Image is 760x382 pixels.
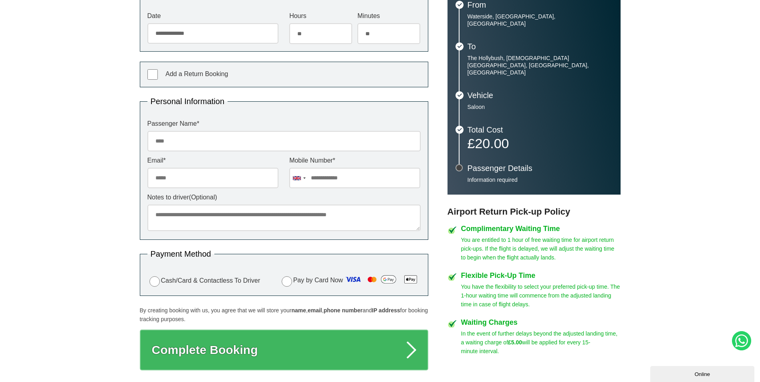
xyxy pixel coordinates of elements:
p: £ [468,138,613,149]
div: United Kingdom: +44 [290,168,308,188]
input: Pay by Card Now [282,276,292,287]
input: Add a Return Booking [147,69,158,80]
label: Minutes [357,13,420,19]
h3: Vehicle [468,91,613,99]
span: 20.00 [475,136,509,151]
strong: name [291,307,306,314]
label: Date [147,13,278,19]
button: Complete Booking [140,330,428,370]
p: Information required [468,176,613,183]
h4: Waiting Charges [461,319,621,326]
strong: £5.00 [508,339,522,346]
legend: Personal Information [147,97,228,105]
h4: Complimentary Waiting Time [461,225,621,232]
strong: email [308,307,322,314]
p: By creating booking with us, you agree that we will store your , , and for booking tracking purpo... [140,306,428,324]
legend: Payment Method [147,250,214,258]
p: You are entitled to 1 hour of free waiting time for airport return pick-ups. If the flight is del... [461,235,621,262]
label: Cash/Card & Contactless To Driver [147,275,260,287]
p: Waterside, [GEOGRAPHIC_DATA], [GEOGRAPHIC_DATA] [468,13,613,27]
iframe: chat widget [650,364,756,382]
label: Pay by Card Now [280,273,421,288]
h3: Total Cost [468,126,613,134]
h4: Flexible Pick-Up Time [461,272,621,279]
h3: Passenger Details [468,164,613,172]
input: Cash/Card & Contactless To Driver [149,276,160,287]
strong: IP address [372,307,400,314]
p: Saloon [468,103,613,111]
p: The Hollybush, [DEMOGRAPHIC_DATA][GEOGRAPHIC_DATA], [GEOGRAPHIC_DATA], [GEOGRAPHIC_DATA] [468,54,613,76]
label: Passenger Name [147,121,421,127]
h3: To [468,42,613,50]
h3: From [468,1,613,9]
p: In the event of further delays beyond the adjusted landing time, a waiting charge of will be appl... [461,329,621,356]
h3: Airport Return Pick-up Policy [448,207,621,217]
span: Add a Return Booking [165,70,228,77]
span: (Optional) [189,194,217,201]
label: Mobile Number [289,157,420,164]
strong: phone number [324,307,363,314]
label: Hours [289,13,352,19]
label: Email [147,157,278,164]
p: You have the flexibility to select your preferred pick-up time. The 1-hour waiting time will comm... [461,282,621,309]
label: Notes to driver [147,194,421,201]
